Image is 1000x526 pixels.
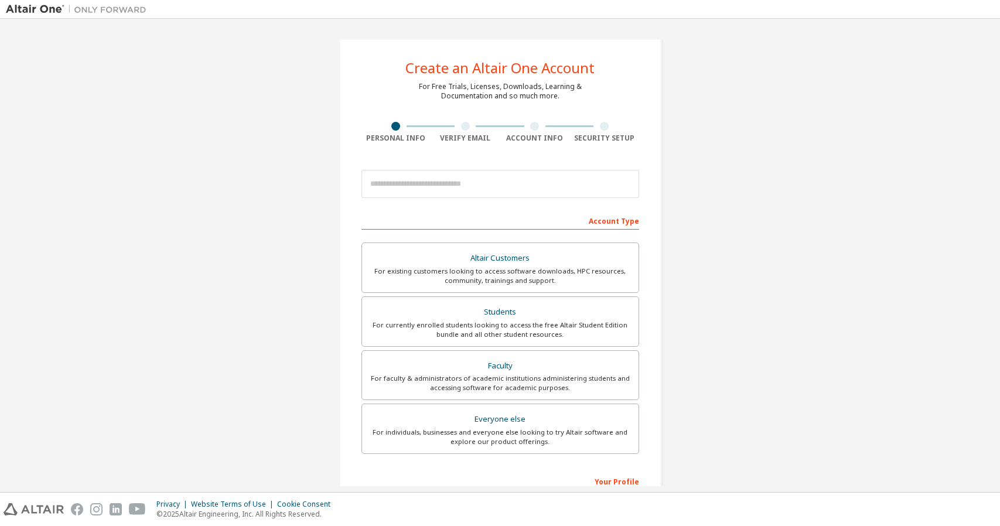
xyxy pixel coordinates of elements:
[431,134,500,143] div: Verify Email
[71,503,83,515] img: facebook.svg
[110,503,122,515] img: linkedin.svg
[369,304,632,320] div: Students
[277,500,337,509] div: Cookie Consent
[369,250,632,267] div: Altair Customers
[419,82,582,101] div: For Free Trials, Licenses, Downloads, Learning & Documentation and so much more.
[361,134,431,143] div: Personal Info
[369,267,632,285] div: For existing customers looking to access software downloads, HPC resources, community, trainings ...
[191,500,277,509] div: Website Terms of Use
[569,134,639,143] div: Security Setup
[6,4,152,15] img: Altair One
[369,428,632,446] div: For individuals, businesses and everyone else looking to try Altair software and explore our prod...
[500,134,570,143] div: Account Info
[405,61,595,75] div: Create an Altair One Account
[369,358,632,374] div: Faculty
[129,503,146,515] img: youtube.svg
[369,320,632,339] div: For currently enrolled students looking to access the free Altair Student Edition bundle and all ...
[361,472,639,490] div: Your Profile
[156,509,337,519] p: © 2025 Altair Engineering, Inc. All Rights Reserved.
[369,374,632,392] div: For faculty & administrators of academic institutions administering students and accessing softwa...
[156,500,191,509] div: Privacy
[4,503,64,515] img: altair_logo.svg
[90,503,103,515] img: instagram.svg
[361,211,639,230] div: Account Type
[369,411,632,428] div: Everyone else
